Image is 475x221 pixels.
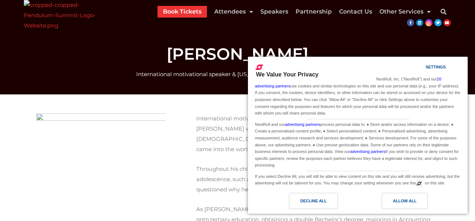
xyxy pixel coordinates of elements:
a: 20 advertising partners [255,77,441,88]
a: Book Tickets [163,6,201,18]
a: Settings [413,61,430,75]
a: Attendees [214,6,253,18]
a: Decline All [252,193,358,213]
div: International motivational speaker & [US_STATE] Times best-selling author [33,69,443,79]
a: Contact Us [339,6,372,18]
h1: [PERSON_NAME] [33,46,443,62]
a: Other Services [379,6,431,18]
div: NextRoll and our process personal data to: ● Store and/or access information on a device; ● Creat... [253,119,462,169]
div: NextRoll, Inc. ("NextRoll") and our use cookies and similar technologies on this site and use per... [253,75,462,117]
a: Allow All [358,193,463,213]
div: Decline All [300,197,327,205]
a: Partnership [296,6,332,18]
a: advertising partners [285,122,320,127]
p: International motivational speaker and [US_STATE] Times best-selling author [PERSON_NAME] was bor... [196,113,439,154]
nav: Menu [157,6,431,18]
div: Search [436,4,451,19]
div: If you select Decline All, you will still be able to view content on this site and you will still... [253,171,462,187]
div: Allow All [393,197,416,205]
span: Throughout his childhood, [PERSON_NAME] dealt with the challenges of school and adolescence, such... [196,165,425,193]
div: Settings [426,63,446,71]
a: Speakers [260,6,288,18]
a: advertising partners [350,149,386,154]
span: We Value Your Privacy [256,71,319,78]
